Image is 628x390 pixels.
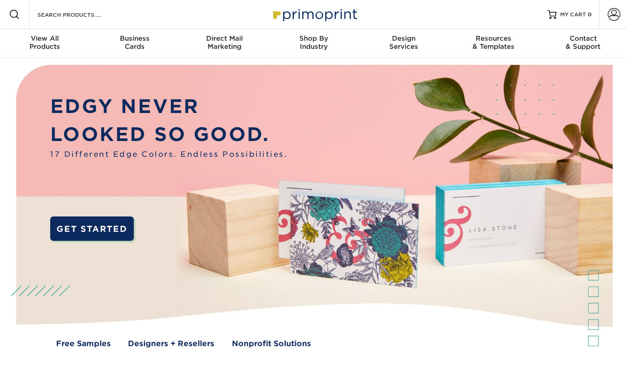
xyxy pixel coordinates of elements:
div: & Templates [449,34,538,51]
span: Shop By [269,34,359,42]
span: Resources [449,34,538,42]
a: Direct MailMarketing [179,29,269,58]
a: BusinessCards [90,29,179,58]
span: MY CART [560,11,586,19]
p: LOOKED SO GOOD. [50,120,288,149]
span: Contact [538,34,628,42]
input: SEARCH PRODUCTS..... [37,9,125,20]
a: Free Samples [56,338,111,349]
span: Business [90,34,179,42]
div: Marketing [179,34,269,51]
p: EDGY NEVER [50,92,288,121]
span: 17 Different Edge Colors. Endless Possibilities. [50,149,288,160]
span: 0 [588,11,592,18]
a: Designers + Resellers [128,338,214,349]
a: GET STARTED [50,216,134,241]
img: Primoprint [269,5,359,24]
div: & Support [538,34,628,51]
div: Cards [90,34,179,51]
a: Resources& Templates [449,29,538,58]
a: Contact& Support [538,29,628,58]
span: Design [359,34,449,42]
a: Nonprofit Solutions [232,338,311,349]
a: Shop ByIndustry [269,29,359,58]
div: Industry [269,34,359,51]
span: Direct Mail [179,34,269,42]
a: DesignServices [359,29,449,58]
div: Services [359,34,449,51]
